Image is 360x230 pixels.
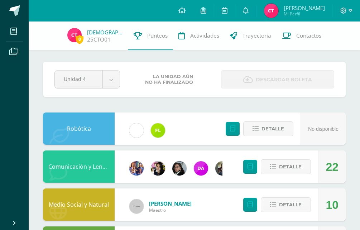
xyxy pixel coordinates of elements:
[151,161,165,176] img: 282f7266d1216b456af8b3d5ef4bcc50.png
[326,189,339,221] div: 10
[261,122,284,135] span: Detalle
[149,200,192,207] span: [PERSON_NAME]
[173,21,225,50] a: Actividades
[129,161,144,176] img: 3f4c0a665c62760dc8d25f6423ebedea.png
[43,112,115,145] div: Robótica
[55,71,120,88] a: Unidad 4
[277,21,327,50] a: Contactos
[296,32,321,39] span: Contactos
[194,161,208,176] img: 20293396c123fa1d0be50d4fd90c658f.png
[326,151,339,183] div: 22
[308,126,339,132] span: No disponible
[261,197,311,212] button: Detalle
[190,32,219,39] span: Actividades
[225,21,277,50] a: Trayectoria
[129,199,144,214] img: 60x60
[264,4,278,18] img: faeaf271542da9ecad8cc412c0fbcad8.png
[67,28,82,42] img: faeaf271542da9ecad8cc412c0fbcad8.png
[129,123,144,138] img: cae4b36d6049cd6b8500bd0f72497672.png
[215,161,230,176] img: f727c7009b8e908c37d274233f9e6ae1.png
[87,29,123,36] a: [DEMOGRAPHIC_DATA][PERSON_NAME]
[64,71,93,87] span: Unidad 4
[243,32,271,39] span: Trayectoria
[43,188,115,221] div: Medio Social y Natural
[151,123,165,138] img: d6c3c6168549c828b01e81933f68206c.png
[256,71,312,88] span: Descargar boleta
[149,207,192,213] span: Maestro
[284,11,325,17] span: Mi Perfil
[243,121,293,136] button: Detalle
[43,150,115,183] div: Comunicación y Lenguaje L.3 (Inglés y Laboratorio)
[87,36,111,43] a: 25CTO01
[172,161,187,176] img: 7bd163c6daa573cac875167af135d202.png
[261,159,311,174] button: Detalle
[128,21,173,50] a: Punteos
[76,35,83,44] span: 0
[145,74,193,85] span: La unidad aún no ha finalizado
[279,198,302,211] span: Detalle
[279,160,302,173] span: Detalle
[284,4,325,11] span: [PERSON_NAME]
[147,32,168,39] span: Punteos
